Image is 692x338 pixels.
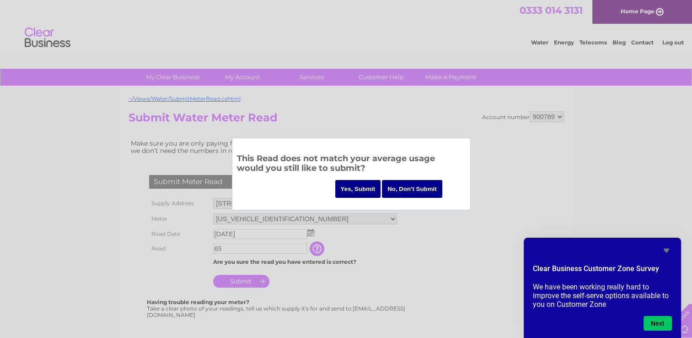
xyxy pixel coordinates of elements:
[531,39,548,46] a: Water
[533,263,672,279] h2: Clear Business Customer Zone Survey
[612,39,626,46] a: Blog
[237,152,466,177] h3: This Read does not match your average usage would you still like to submit?
[644,316,672,331] button: Next question
[335,180,381,198] input: Yes, Submit
[661,245,672,256] button: Hide survey
[382,180,442,198] input: No, Don't Submit
[662,39,683,46] a: Log out
[533,283,672,309] p: We have been working really hard to improve the self-serve options available to you on Customer Zone
[533,245,672,331] div: Clear Business Customer Zone Survey
[579,39,607,46] a: Telecoms
[554,39,574,46] a: Energy
[631,39,654,46] a: Contact
[520,5,583,16] a: 0333 014 3131
[24,24,71,52] img: logo.png
[130,5,563,44] div: Clear Business is a trading name of Verastar Limited (registered in [GEOGRAPHIC_DATA] No. 3667643...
